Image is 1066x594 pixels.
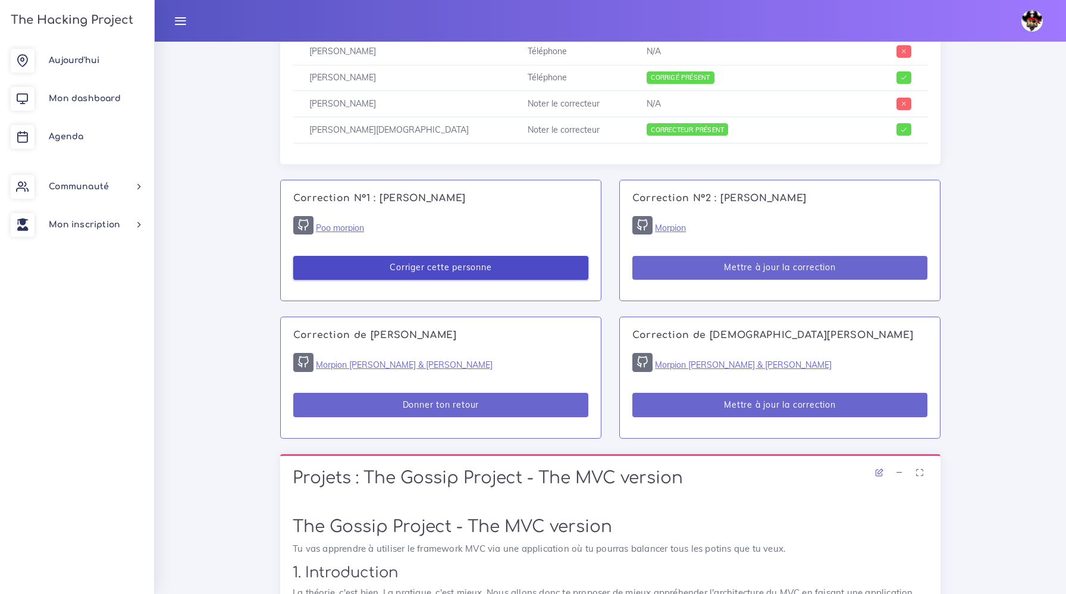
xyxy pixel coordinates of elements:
span: Mon inscription [49,220,120,229]
td: Téléphone [511,65,630,91]
td: Noter le correcteur [511,91,630,117]
td: [PERSON_NAME] [293,65,511,91]
td: Noter le correcteur [511,117,630,143]
span: Corrigé présent [647,71,714,84]
h4: Correction N°2 : [PERSON_NAME] [632,193,927,204]
span: Mon dashboard [49,94,121,103]
h4: Correction de [DEMOGRAPHIC_DATA][PERSON_NAME] [632,330,927,341]
button: Donner ton retour [293,393,588,417]
a: Morpion [PERSON_NAME] & [PERSON_NAME] [316,359,493,370]
span: Communauté [49,182,109,191]
h4: Correction de [PERSON_NAME] [293,330,588,341]
span: Correcteur présent [647,123,728,136]
img: avatar [1021,10,1043,32]
span: Agenda [49,132,83,141]
span: Aujourd'hui [49,56,99,65]
a: Poo morpion [316,223,364,233]
h2: 1. Introduction [293,564,928,582]
h1: Projets : The Gossip Project - The MVC version [293,468,928,489]
p: Tu vas apprendre à utiliser le framework MVC via une application où tu pourras balancer tous les ... [293,542,928,556]
button: Mettre à jour la correction [632,393,927,417]
h3: The Hacking Project [7,14,133,27]
td: [PERSON_NAME][DEMOGRAPHIC_DATA] [293,117,511,143]
h4: Correction N°1 : [PERSON_NAME] [293,193,588,204]
td: N/A [630,91,825,117]
a: Morpion [655,223,686,233]
td: [PERSON_NAME] [293,39,511,65]
td: [PERSON_NAME] [293,91,511,117]
h1: The Gossip Project - The MVC version [293,517,928,537]
button: Mettre à jour la correction [632,256,927,280]
td: N/A [630,39,825,65]
button: Corriger cette personne [293,256,588,280]
a: Morpion [PERSON_NAME] & [PERSON_NAME] [655,359,832,370]
td: Téléphone [511,39,630,65]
